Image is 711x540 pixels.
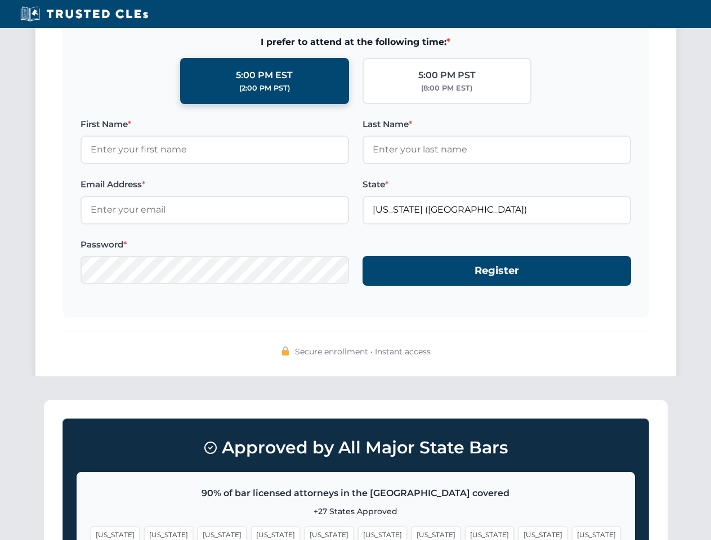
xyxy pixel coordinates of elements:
[91,486,621,501] p: 90% of bar licensed attorneys in the [GEOGRAPHIC_DATA] covered
[363,256,631,286] button: Register
[81,238,349,251] label: Password
[81,35,631,49] span: I prefer to attend at the following time:
[363,136,631,164] input: Enter your last name
[239,83,290,94] div: (2:00 PM PST)
[81,196,349,224] input: Enter your email
[421,83,472,94] div: (8:00 PM EST)
[91,505,621,517] p: +27 States Approved
[17,6,151,22] img: Trusted CLEs
[236,68,293,83] div: 5:00 PM EST
[295,345,431,358] span: Secure enrollment • Instant access
[363,196,631,224] input: Florida (FL)
[363,118,631,131] label: Last Name
[81,178,349,191] label: Email Address
[281,346,290,355] img: 🔒
[81,136,349,164] input: Enter your first name
[363,178,631,191] label: State
[81,118,349,131] label: First Name
[77,433,635,463] h3: Approved by All Major State Bars
[418,68,476,83] div: 5:00 PM PST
